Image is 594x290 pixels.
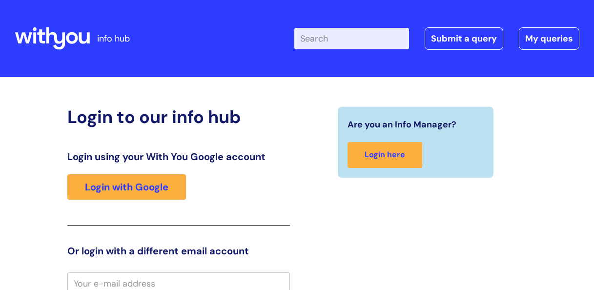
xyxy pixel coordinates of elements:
p: info hub [97,31,130,46]
span: Are you an Info Manager? [348,117,456,132]
a: My queries [519,27,579,50]
a: Submit a query [425,27,503,50]
input: Search [294,28,409,49]
h3: Or login with a different email account [67,245,290,257]
h3: Login using your With You Google account [67,151,290,163]
a: Login here [348,142,422,168]
a: Login with Google [67,174,186,200]
h2: Login to our info hub [67,106,290,127]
